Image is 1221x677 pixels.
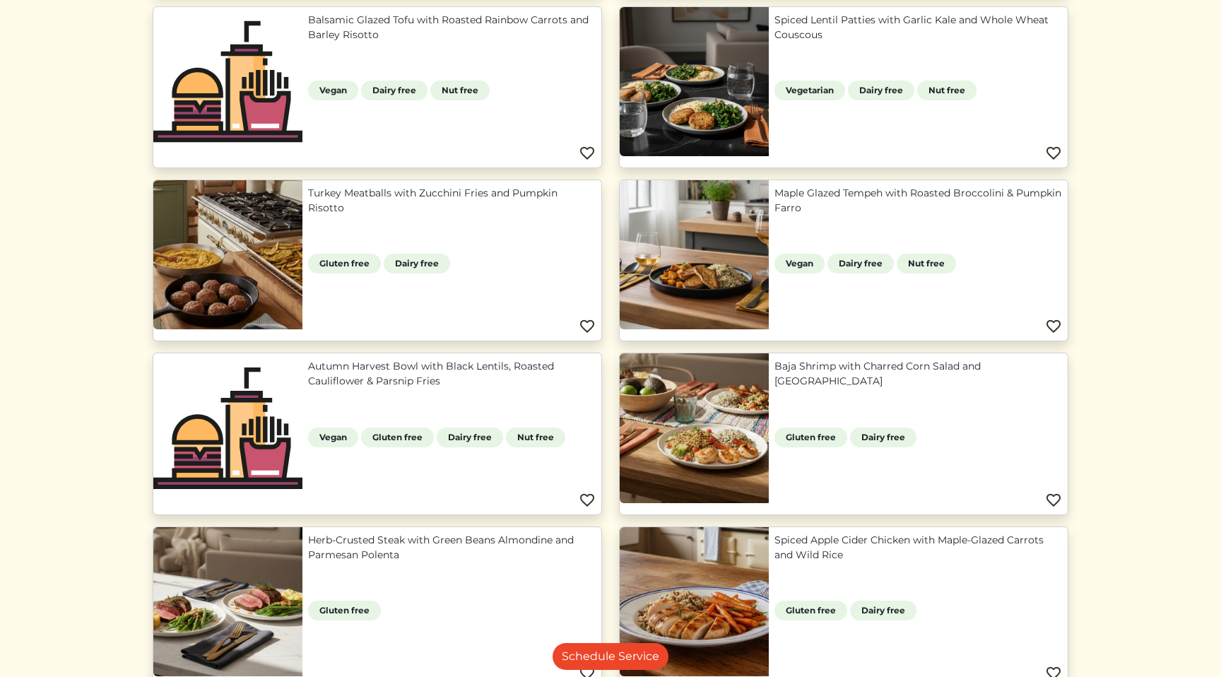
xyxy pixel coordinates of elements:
[308,13,596,42] a: Balsamic Glazed Tofu with Roasted Rainbow Carrots and Barley Risotto
[1045,145,1062,162] img: Favorite menu item
[774,533,1062,563] a: Spiced Apple Cider Chicken with Maple-Glazed Carrots and Wild Rice
[579,492,596,509] img: Favorite menu item
[1045,492,1062,509] img: Favorite menu item
[579,318,596,335] img: Favorite menu item
[1045,318,1062,335] img: Favorite menu item
[308,359,596,389] a: Autumn Harvest Bowl with Black Lentils, Roasted Cauliflower & Parsnip Fries
[308,533,596,563] a: Herb-Crusted Steak with Green Beans Almondine and Parmesan Polenta
[579,145,596,162] img: Favorite menu item
[774,359,1062,389] a: Baja Shrimp with Charred Corn Salad and [GEOGRAPHIC_DATA]
[774,186,1062,216] a: Maple Glazed Tempeh with Roasted Broccolini & Pumpkin Farro
[774,13,1062,42] a: Spiced Lentil Patties with Garlic Kale and Whole Wheat Couscous
[553,643,668,670] a: Schedule Service
[308,186,596,216] a: Turkey Meatballs with Zucchini Fries and Pumpkin Risotto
